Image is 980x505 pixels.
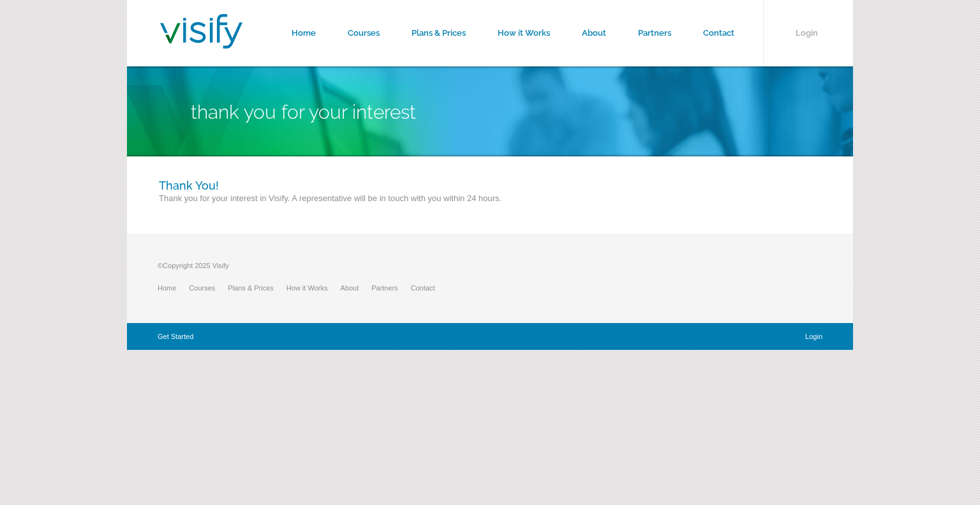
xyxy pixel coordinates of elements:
[340,284,371,292] a: About
[158,284,189,292] a: Home
[371,284,411,292] a: Partners
[159,179,821,192] h3: Thank You!
[158,259,448,278] p: ©
[286,284,341,292] a: How it Works
[160,34,242,52] a: Visify Training
[805,333,822,340] a: Login
[160,14,242,49] img: Visify Training
[228,284,286,292] a: Plans & Prices
[159,192,821,211] p: Thank you for your interest in Visify. A representative will be in touch with you within 24 hours.
[158,333,193,340] a: Get Started
[191,101,416,123] span: Thank You For Your Interest
[163,262,229,269] span: Copyright 2025 Visify
[411,284,448,292] a: Contact
[189,284,228,292] a: Courses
